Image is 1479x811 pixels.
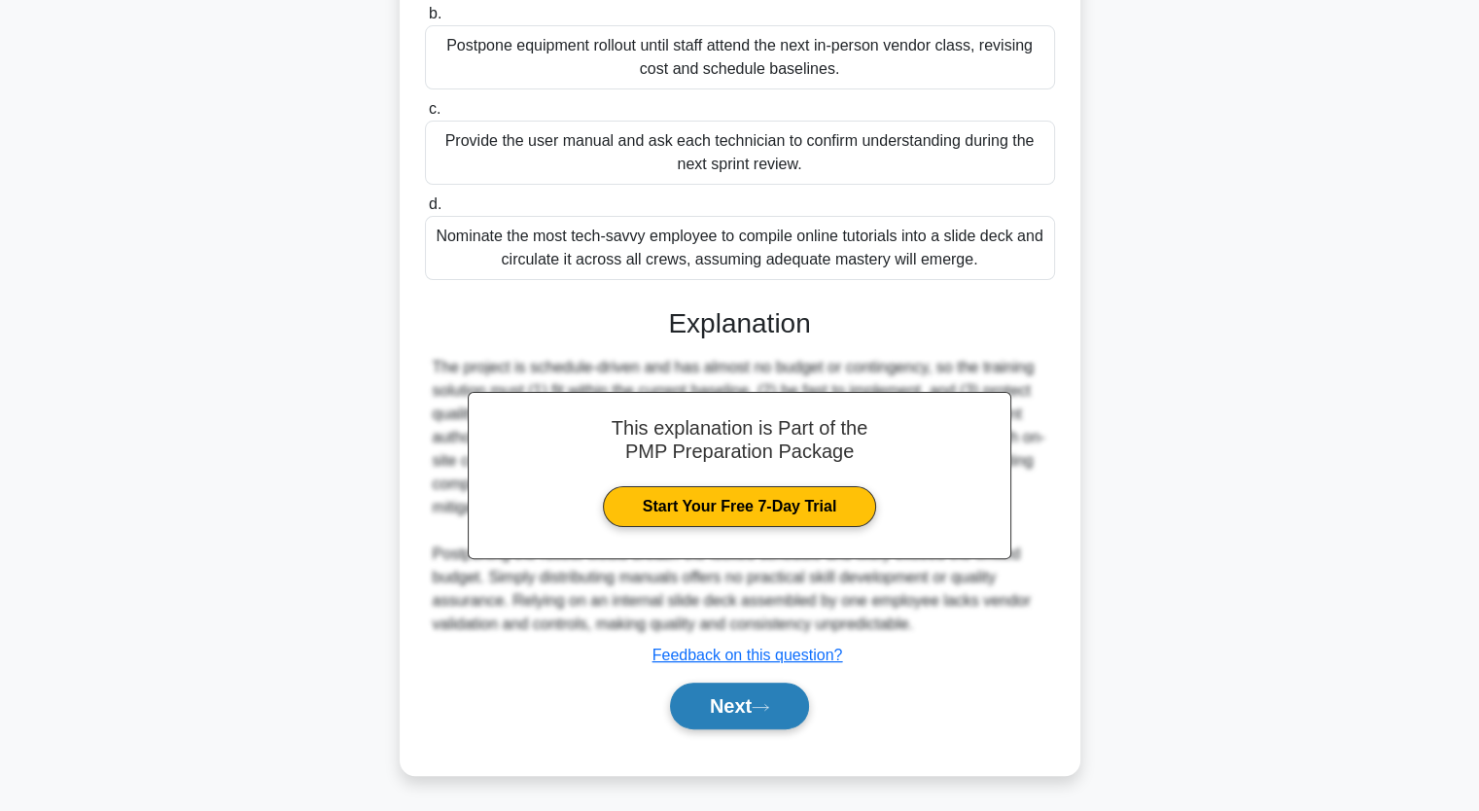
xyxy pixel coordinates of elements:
span: c. [429,100,440,117]
h3: Explanation [437,307,1043,340]
span: d. [429,195,441,212]
div: Nominate the most tech-savvy employee to compile online tutorials into a slide deck and circulate... [425,216,1055,280]
div: The project is schedule-driven and has almost no budget or contingency, so the training solution ... [433,356,1047,636]
button: Next [670,683,809,729]
a: Start Your Free 7-Day Trial [603,486,876,527]
div: Postpone equipment rollout until staff attend the next in-person vendor class, revising cost and ... [425,25,1055,89]
a: Feedback on this question? [652,647,843,663]
span: b. [429,5,441,21]
div: Provide the user manual and ask each technician to confirm understanding during the next sprint r... [425,121,1055,185]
